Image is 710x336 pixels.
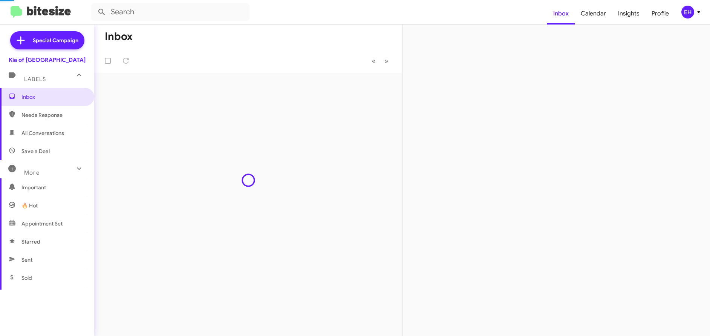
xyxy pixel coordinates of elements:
span: 🔥 Hot [21,202,38,209]
nav: Page navigation example [367,53,393,69]
div: EH [681,6,694,18]
span: Special Campaign [33,37,78,44]
span: Needs Response [21,111,86,119]
button: EH [675,6,702,18]
span: Sold [21,274,32,282]
span: Important [21,184,86,191]
span: Appointment Set [21,220,63,227]
a: Special Campaign [10,31,84,49]
span: Sent [21,256,32,264]
button: Next [380,53,393,69]
h1: Inbox [105,31,133,43]
span: « [372,56,376,66]
span: » [384,56,389,66]
a: Profile [646,3,675,25]
div: Kia of [GEOGRAPHIC_DATA] [9,56,86,64]
span: More [24,169,40,176]
span: Inbox [21,93,86,101]
a: Calendar [575,3,612,25]
a: Inbox [547,3,575,25]
span: Save a Deal [21,147,50,155]
button: Previous [367,53,380,69]
a: Insights [612,3,646,25]
span: Starred [21,238,40,245]
input: Search [91,3,249,21]
span: Labels [24,76,46,83]
span: All Conversations [21,129,64,137]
